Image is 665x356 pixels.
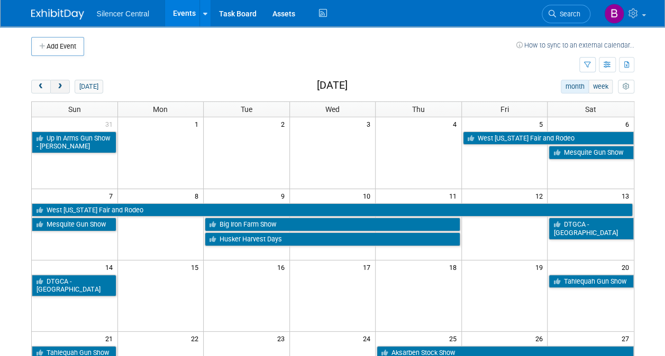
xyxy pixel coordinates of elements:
span: 11 [448,189,461,202]
span: Wed [325,105,340,114]
a: Tahlequah Gun Show [549,275,633,288]
span: 26 [534,332,547,345]
a: Big Iron Farm Show [205,218,460,231]
span: 22 [190,332,203,345]
span: 25 [448,332,461,345]
span: Sat [585,105,596,114]
button: week [588,80,613,93]
span: 3 [366,117,375,130]
a: Mesquite Gun Show [549,146,633,160]
span: 17 [362,260,375,274]
span: 27 [621,332,634,345]
span: 8 [194,189,203,202]
a: Search [542,5,590,23]
a: West [US_STATE] Fair and Rodeo [463,132,634,145]
span: 2 [280,117,289,130]
span: 5 [538,117,547,130]
span: 6 [624,117,634,130]
span: 16 [276,260,289,274]
span: 9 [280,189,289,202]
span: 21 [104,332,117,345]
a: Mesquite Gun Show [32,218,116,231]
span: Fri [500,105,509,114]
span: Mon [153,105,168,114]
span: 24 [362,332,375,345]
span: Sun [68,105,81,114]
i: Personalize Calendar [623,83,630,90]
span: Thu [412,105,425,114]
span: 20 [621,260,634,274]
span: Search [556,10,580,18]
a: How to sync to an external calendar... [516,41,634,49]
span: 4 [452,117,461,130]
span: 12 [534,189,547,202]
span: 15 [190,260,203,274]
a: West [US_STATE] Fair and Rodeo [32,203,633,217]
span: 10 [362,189,375,202]
span: 18 [448,260,461,274]
button: Add Event [31,37,84,56]
button: myCustomButton [618,80,634,93]
span: 31 [104,117,117,130]
a: Up In Arms Gun Show - [PERSON_NAME] [32,132,116,153]
span: 1 [194,117,203,130]
a: DTGCA - [GEOGRAPHIC_DATA] [549,218,633,239]
img: Billee Page [604,4,624,24]
a: DTGCA - [GEOGRAPHIC_DATA] [32,275,116,296]
button: next [50,80,70,93]
h2: [DATE] [316,80,347,91]
span: Tue [241,105,252,114]
button: month [561,80,589,93]
span: 13 [621,189,634,202]
span: 19 [534,260,547,274]
span: 7 [108,189,117,202]
span: Silencer Central [97,10,150,18]
button: [DATE] [75,80,103,93]
img: ExhibitDay [31,9,84,20]
span: 23 [276,332,289,345]
button: prev [31,80,51,93]
span: 14 [104,260,117,274]
a: Husker Harvest Days [205,232,460,246]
